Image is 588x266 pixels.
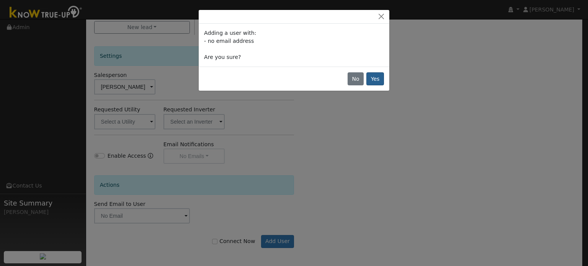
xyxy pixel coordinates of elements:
span: Adding a user with: [204,30,256,36]
button: Close [376,13,387,21]
span: Are you sure? [204,54,241,60]
button: No [348,72,364,85]
button: Yes [366,72,384,85]
span: - no email address [204,38,254,44]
